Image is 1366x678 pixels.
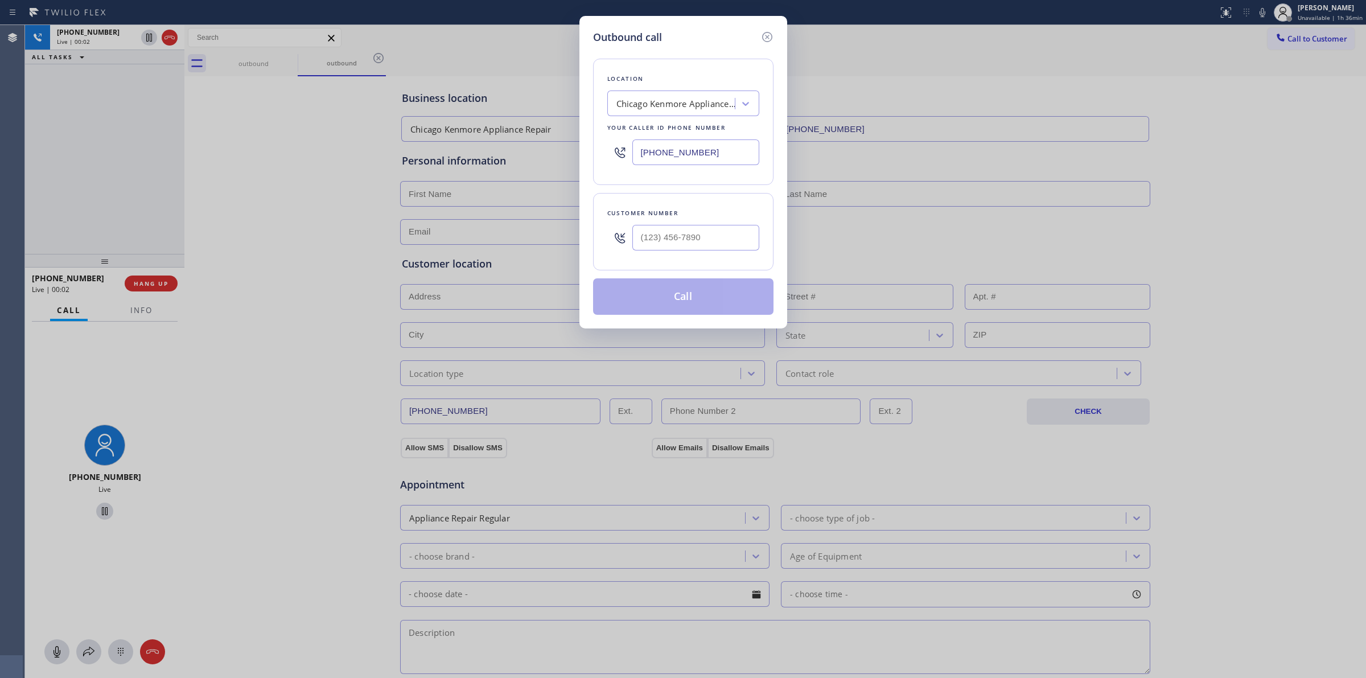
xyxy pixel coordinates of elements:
[616,97,736,110] div: Chicago Kenmore Appliance Repair
[607,122,759,134] div: Your caller id phone number
[632,225,759,250] input: (123) 456-7890
[593,30,662,45] h5: Outbound call
[593,278,773,315] button: Call
[632,139,759,165] input: (123) 456-7890
[607,73,759,85] div: Location
[607,207,759,219] div: Customer number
